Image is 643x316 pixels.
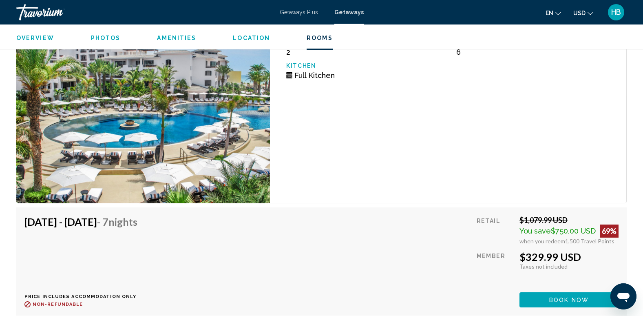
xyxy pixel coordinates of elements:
[519,251,619,263] div: $329.99 USD
[16,10,270,203] img: RF29E02X.jpg
[334,9,364,16] a: Getaways
[573,10,586,16] span: USD
[610,283,636,309] iframe: Button to launch messaging window
[16,4,272,20] a: Travorium
[519,263,568,270] span: Taxes not included
[551,227,596,235] span: $750.00 USD
[286,48,290,56] span: 2
[108,216,137,228] span: Nights
[477,251,513,286] div: Member
[519,227,551,235] span: You save
[233,35,270,41] span: Location
[519,292,619,307] button: Book now
[519,216,619,225] div: $1,079.99 USD
[280,9,318,16] a: Getaways Plus
[573,7,593,19] button: Change currency
[16,35,54,41] span: Overview
[157,34,196,42] button: Amenities
[477,216,513,245] div: Retail
[294,71,335,80] span: Full Kitchen
[605,4,627,21] button: User Menu
[546,7,561,19] button: Change language
[24,216,137,228] h4: [DATE] - [DATE]
[307,34,333,42] button: Rooms
[600,225,619,238] div: 69%
[24,294,144,299] p: Price includes accommodation only
[307,35,333,41] span: Rooms
[519,238,565,245] span: when you redeem
[611,8,621,16] span: HB
[549,297,589,303] span: Book now
[16,34,54,42] button: Overview
[91,34,121,42] button: Photos
[157,35,196,41] span: Amenities
[565,238,614,245] span: 1,500 Travel Points
[233,34,270,42] button: Location
[33,302,83,307] span: Non-refundable
[91,35,121,41] span: Photos
[546,10,553,16] span: en
[286,62,448,69] p: Kitchen
[456,48,461,56] span: 6
[97,216,137,228] span: - 7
